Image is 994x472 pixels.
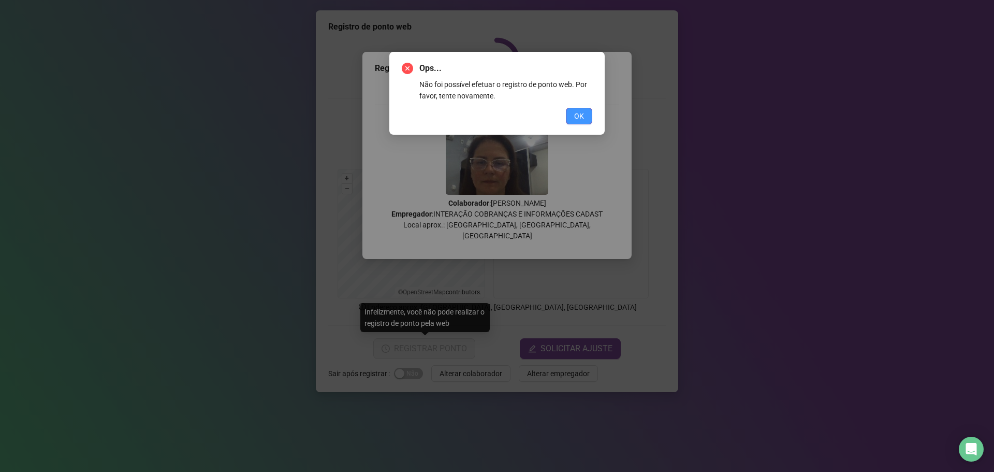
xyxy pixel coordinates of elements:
[574,110,584,122] span: OK
[402,63,413,74] span: close-circle
[419,62,592,75] span: Ops...
[419,79,592,102] div: Não foi possível efetuar o registro de ponto web. Por favor, tente novamente.
[959,437,984,462] div: Open Intercom Messenger
[566,108,592,124] button: OK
